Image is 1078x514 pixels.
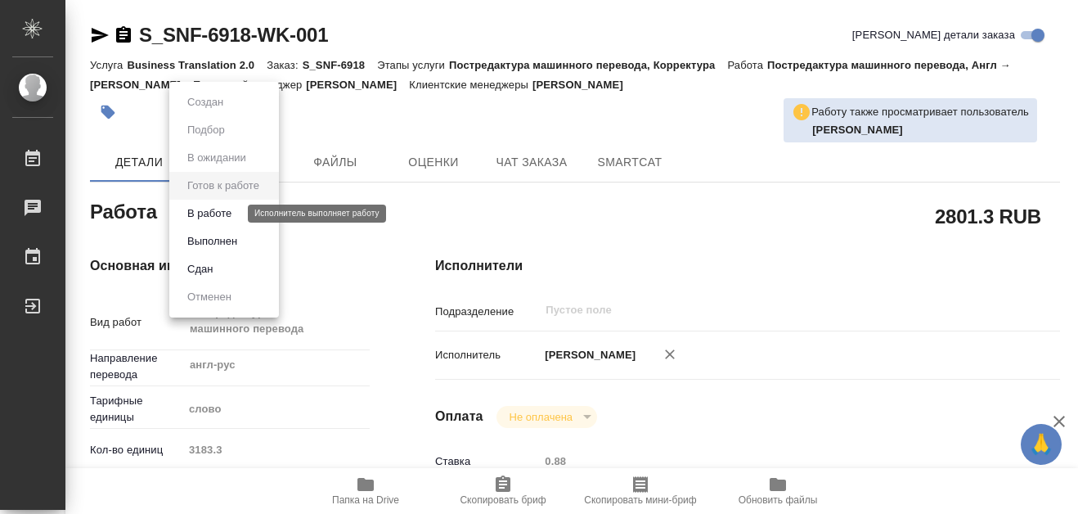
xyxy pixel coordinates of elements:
[182,93,228,111] button: Создан
[182,260,218,278] button: Сдан
[182,121,230,139] button: Подбор
[182,232,242,250] button: Выполнен
[182,177,264,195] button: Готов к работе
[182,205,236,223] button: В работе
[182,288,236,306] button: Отменен
[182,149,251,167] button: В ожидании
